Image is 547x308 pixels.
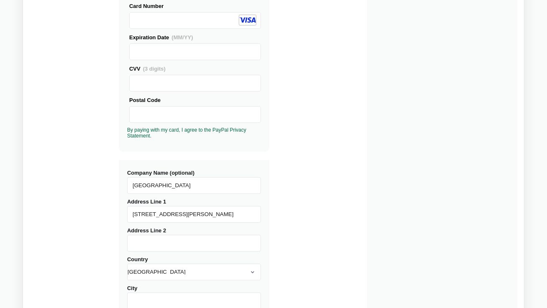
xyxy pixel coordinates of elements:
iframe: Secure Credit Card Frame - CVV [133,75,257,91]
input: Address Line 1 [127,206,261,223]
input: Company Name (optional) [127,177,261,194]
div: CVV [129,64,261,73]
select: Country [127,264,261,280]
label: Address Line 2 [127,227,261,252]
div: Expiration Date [129,33,261,42]
div: Postal Code [129,96,261,104]
label: Address Line 1 [127,199,261,223]
span: (3 digits) [143,66,166,72]
div: Card Number [129,2,261,10]
input: Address Line 2 [127,235,261,252]
iframe: Secure Credit Card Frame - Credit Card Number [133,13,257,28]
iframe: Secure Credit Card Frame - Postal Code [133,107,257,122]
iframe: Secure Credit Card Frame - Expiration Date [133,44,257,60]
label: Country [127,256,261,280]
label: Company Name (optional) [127,170,261,194]
a: By paying with my card, I agree to the PayPal Privacy Statement. [127,127,246,139]
span: (MM/YY) [171,34,193,41]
